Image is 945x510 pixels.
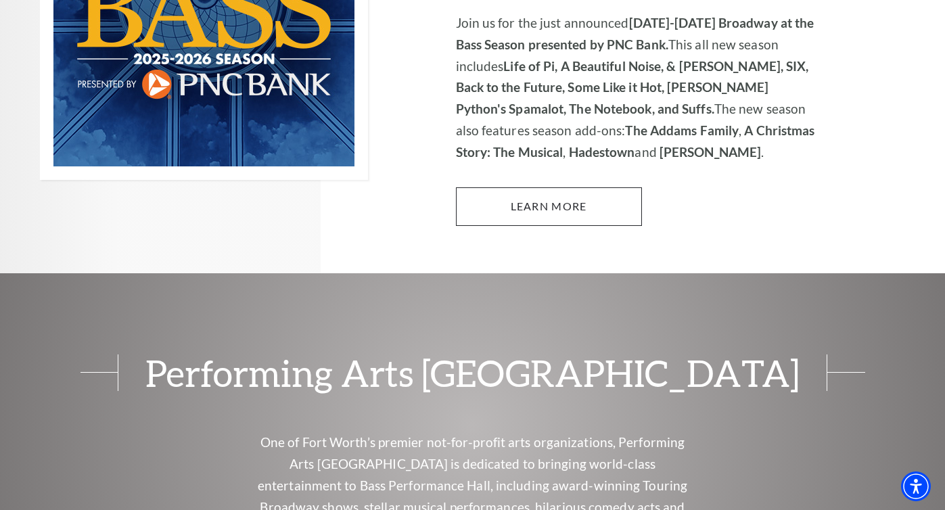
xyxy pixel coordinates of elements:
[456,15,814,52] strong: [DATE]-[DATE] Broadway at the Bass Season presented by PNC Bank.
[901,471,931,501] div: Accessibility Menu
[456,187,642,225] a: Learn More 2025-2026 Broadway at the Bass Season presented by PNC Bank
[118,354,827,391] span: Performing Arts [GEOGRAPHIC_DATA]
[456,12,818,164] p: Join us for the just announced This all new season includes The new season also features season a...
[625,122,739,138] strong: The Addams Family
[456,58,809,117] strong: Life of Pi, A Beautiful Noise, & [PERSON_NAME], SIX, Back to the Future, Some Like it Hot, [PERSO...
[660,144,761,160] strong: [PERSON_NAME]
[456,122,815,160] strong: A Christmas Story: The Musical
[569,144,635,160] strong: Hadestown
